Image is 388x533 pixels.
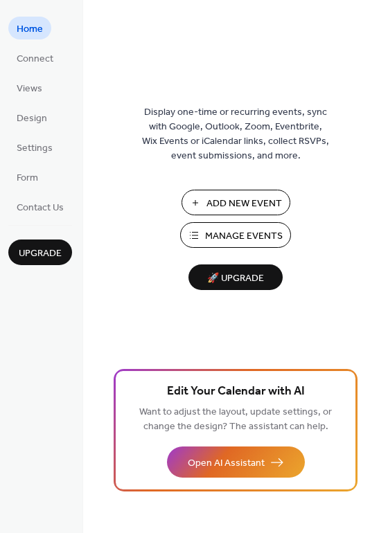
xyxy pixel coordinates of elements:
[8,76,51,99] a: Views
[139,403,332,436] span: Want to adjust the layout, update settings, or change the design? The assistant can help.
[17,201,64,215] span: Contact Us
[17,22,43,37] span: Home
[17,82,42,96] span: Views
[8,106,55,129] a: Design
[8,136,61,159] a: Settings
[188,456,265,471] span: Open AI Assistant
[19,246,62,261] span: Upgrade
[8,195,72,218] a: Contact Us
[17,171,38,186] span: Form
[188,264,283,290] button: 🚀 Upgrade
[205,229,283,244] span: Manage Events
[17,52,53,66] span: Connect
[142,105,329,163] span: Display one-time or recurring events, sync with Google, Outlook, Zoom, Eventbrite, Wix Events or ...
[8,46,62,69] a: Connect
[206,197,282,211] span: Add New Event
[8,17,51,39] a: Home
[167,446,305,478] button: Open AI Assistant
[8,165,46,188] a: Form
[17,111,47,126] span: Design
[8,240,72,265] button: Upgrade
[180,222,291,248] button: Manage Events
[17,141,53,156] span: Settings
[197,269,274,288] span: 🚀 Upgrade
[167,382,305,401] span: Edit Your Calendar with AI
[182,190,290,215] button: Add New Event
